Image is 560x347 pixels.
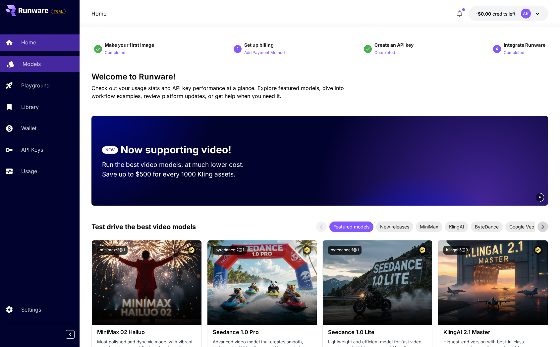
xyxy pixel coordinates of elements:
div: ByteDance [471,222,503,232]
span: 4 [539,195,541,200]
p: Settings [21,306,41,314]
div: Google Veo [505,222,538,232]
button: Certified Model – Vetted for best performance and includes a commercial license. [533,246,542,255]
div: AK [521,9,531,19]
h3: Welcome to Runware! [91,72,548,81]
p: 4 [496,46,498,52]
h3: KlingAI 2.1 Master [443,329,542,335]
span: Make your first image [105,42,154,48]
span: KlingAI [445,223,468,230]
p: Run the best video models, at much lower cost. [102,160,256,170]
div: MiniMax [416,222,442,232]
button: Completed [374,48,395,56]
p: Now supporting video! [121,142,231,157]
p: Completed [504,50,524,56]
p: Home [21,38,36,46]
h3: MiniMax 02 Hailuo [97,329,196,335]
p: Completed [374,50,395,56]
button: klingai:5@3 [443,246,471,255]
span: MiniMax [416,223,442,230]
span: Check out your usage stats and API key performance at a glance. Explore featured models, dive int... [91,85,344,99]
p: 2 [236,46,239,52]
span: Add your payment card to enable full platform functionality. [51,7,66,15]
span: Featured models [329,223,373,230]
button: Completed [504,48,524,56]
img: alt [207,240,317,325]
button: minimax:3@1 [97,246,128,255]
button: -$0.00041AK [469,6,548,21]
p: Wallet [21,124,36,132]
span: ByteDance [471,223,503,230]
p: Test drive the best video models [91,222,196,232]
span: TRIAL [51,9,65,14]
p: Library [21,103,39,111]
button: Certified Model – Vetted for best performance and includes a commercial license. [418,246,427,255]
button: bytedance:2@1 [213,246,247,255]
span: New releases [376,223,413,230]
span: -$0.00 [476,11,492,17]
div: Featured models [329,222,373,232]
img: alt [323,240,432,325]
img: alt [438,240,547,325]
button: bytedance:1@1 [328,246,362,255]
span: Create an API key [374,42,414,48]
div: Collapse sidebar [71,328,80,340]
p: Add Payment Method [244,50,285,56]
h3: Seedance 1.0 Lite [328,329,427,335]
p: Models [23,60,41,68]
p: Usage [21,167,37,175]
p: Save up to $500 for every 1000 Kling assets. [102,170,256,179]
nav: breadcrumb [91,10,106,18]
button: Certified Model – Vetted for best performance and includes a commercial license. [187,246,196,255]
p: Playground [21,81,50,89]
span: Set up billing [244,42,274,48]
p: Completed [105,50,125,56]
div: KlingAI [445,222,468,232]
span: Integrate Runware [504,42,545,48]
span: Google Veo [505,223,538,230]
button: Completed [105,48,125,56]
div: New releases [376,222,413,232]
p: API Keys [21,146,43,154]
p: NEW [105,147,115,153]
a: Home [91,10,106,18]
span: credits left [492,11,516,17]
img: alt [92,240,201,325]
button: Certified Model – Vetted for best performance and includes a commercial license. [303,246,311,255]
div: -$0.00041 [476,10,516,17]
button: Add Payment Method [244,48,285,56]
button: Collapse sidebar [66,330,75,339]
h3: Seedance 1.0 Pro [213,329,311,335]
